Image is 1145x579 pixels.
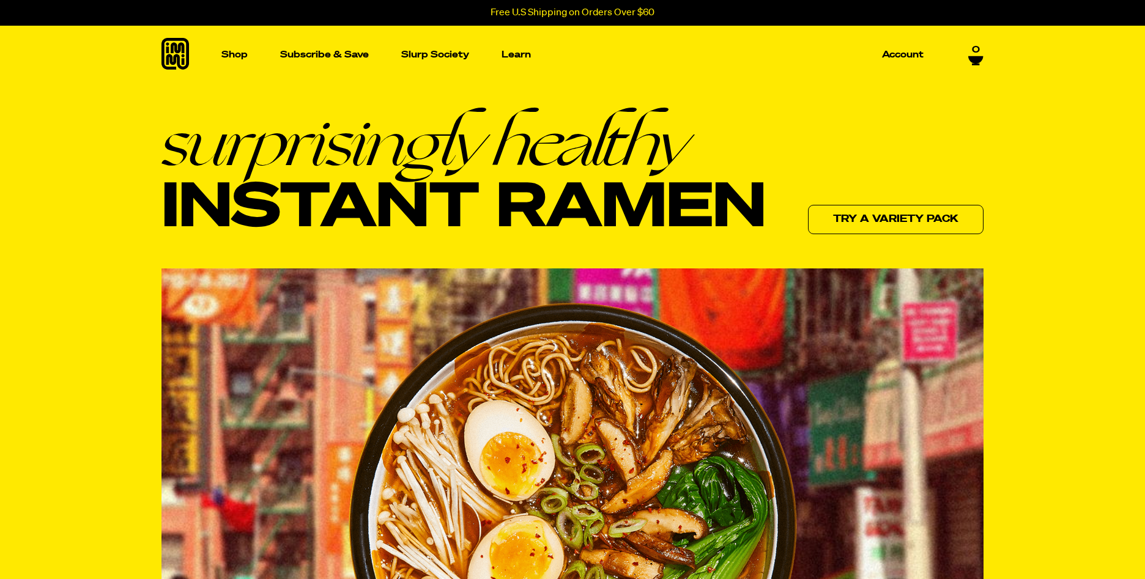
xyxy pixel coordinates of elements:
[808,205,984,234] a: Try a variety pack
[217,26,928,84] nav: Main navigation
[972,44,980,55] span: 0
[217,26,253,84] a: Shop
[221,50,248,59] p: Shop
[491,7,654,18] p: Free U.S Shipping on Orders Over $60
[401,50,469,59] p: Slurp Society
[161,108,766,175] em: surprisingly healthy
[396,45,474,64] a: Slurp Society
[877,45,928,64] a: Account
[882,50,924,59] p: Account
[280,50,369,59] p: Subscribe & Save
[161,108,766,243] h1: Instant Ramen
[497,26,536,84] a: Learn
[275,45,374,64] a: Subscribe & Save
[968,44,984,65] a: 0
[502,50,531,59] p: Learn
